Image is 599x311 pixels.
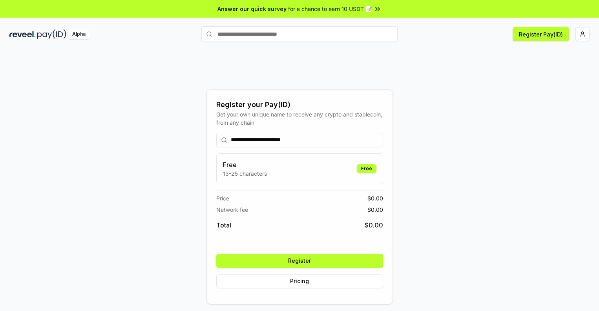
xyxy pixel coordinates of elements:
[216,220,231,230] span: Total
[357,164,376,173] div: Free
[68,29,90,39] div: Alpha
[216,110,383,127] div: Get your own unique name to receive any crypto and stablecoin, from any chain
[216,194,229,202] span: Price
[216,99,383,110] div: Register your Pay(ID)
[367,206,383,214] span: $ 0.00
[223,169,267,178] p: 13-25 characters
[216,206,248,214] span: Network fee
[216,254,383,268] button: Register
[288,5,372,13] span: for a chance to earn 10 USDT 📝
[9,29,36,39] img: reveel_dark
[216,274,383,288] button: Pricing
[367,194,383,202] span: $ 0.00
[223,160,267,169] h3: Free
[217,5,287,13] span: Answer our quick survey
[513,27,569,41] button: Register Pay(ID)
[37,29,66,39] img: pay_id
[365,220,383,230] span: $ 0.00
